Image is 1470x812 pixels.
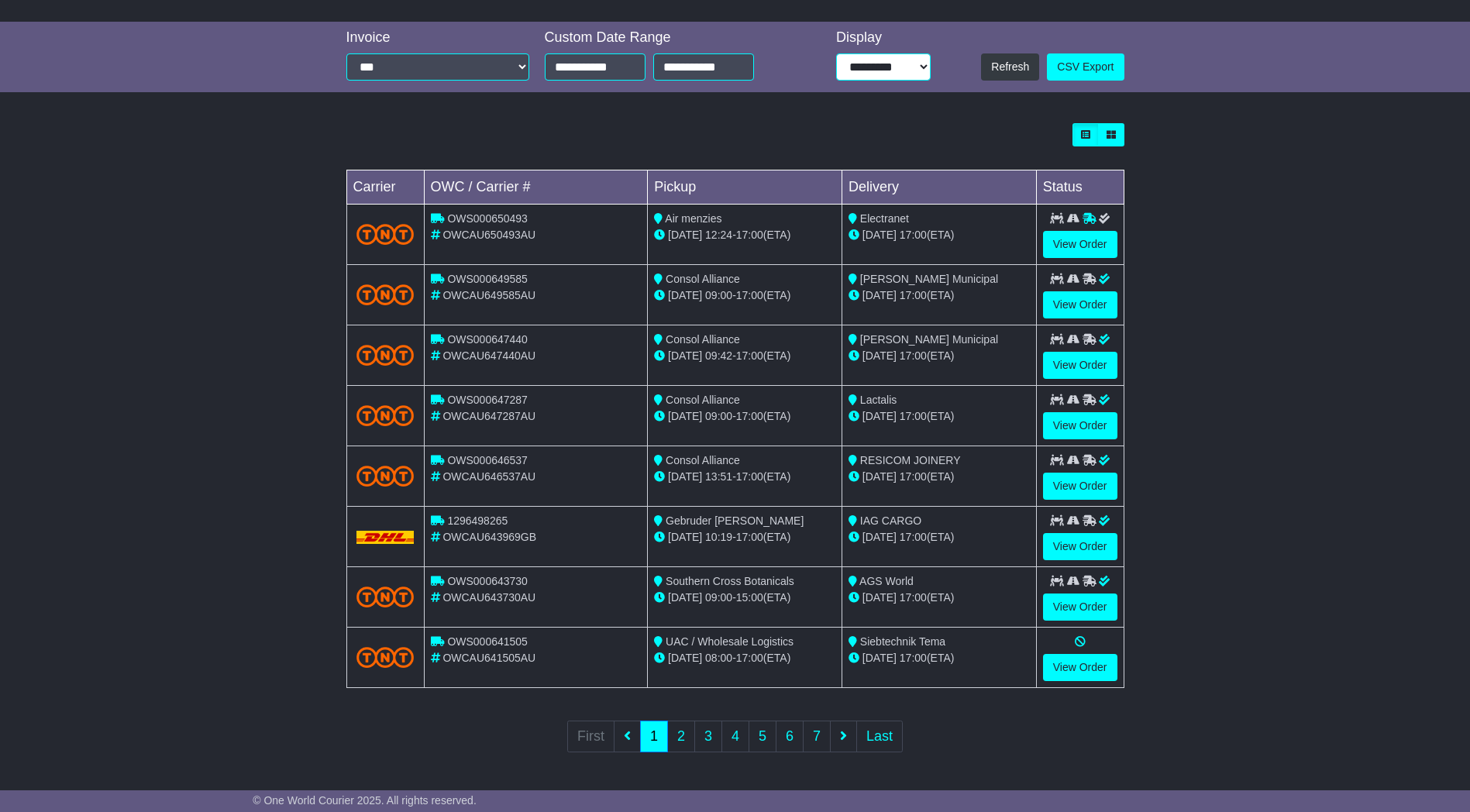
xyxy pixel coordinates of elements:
[666,514,804,527] span: Gebruder [PERSON_NAME]
[862,289,897,301] span: [DATE]
[1043,412,1117,439] a: View Order
[668,652,702,664] span: [DATE]
[442,289,535,301] span: OWCAU649585AU
[253,794,477,807] span: © One World Courier 2025. All rights reserved.
[1047,53,1124,81] a: CSV Export
[447,394,528,406] span: OWS000647287
[648,170,842,205] td: Pickup
[860,212,909,225] span: Electranet
[447,635,528,648] span: OWS000641505
[849,529,1030,545] div: (ETA)
[900,652,927,664] span: 17:00
[862,229,897,241] span: [DATE]
[705,591,732,604] span: 09:00
[442,410,535,422] span: OWCAU647287AU
[442,229,535,241] span: OWCAU650493AU
[900,229,927,241] span: 17:00
[900,591,927,604] span: 17:00
[668,289,702,301] span: [DATE]
[1043,231,1117,258] a: View Order
[666,575,794,587] span: Southern Cross Botanicals
[860,333,998,346] span: [PERSON_NAME] Municipal
[849,227,1030,243] div: (ETA)
[666,273,740,285] span: Consol Alliance
[849,348,1030,364] div: (ETA)
[900,470,927,483] span: 17:00
[849,287,1030,304] div: (ETA)
[668,470,702,483] span: [DATE]
[900,289,927,301] span: 17:00
[356,466,415,487] img: TNT_Domestic.png
[1043,352,1117,379] a: View Order
[356,284,415,305] img: TNT_Domestic.png
[736,410,763,422] span: 17:00
[668,229,702,241] span: [DATE]
[654,529,835,545] div: - (ETA)
[447,212,528,225] span: OWS000650493
[900,349,927,362] span: 17:00
[849,590,1030,606] div: (ETA)
[721,721,749,752] a: 4
[900,531,927,543] span: 17:00
[356,647,415,668] img: TNT_Domestic.png
[356,345,415,366] img: TNT_Domestic.png
[736,531,763,543] span: 17:00
[736,289,763,301] span: 17:00
[666,454,740,466] span: Consol Alliance
[862,349,897,362] span: [DATE]
[356,587,415,607] img: TNT_Domestic.png
[705,531,732,543] span: 10:19
[749,721,776,752] a: 5
[666,394,740,406] span: Consol Alliance
[654,650,835,666] div: - (ETA)
[694,721,722,752] a: 3
[356,405,415,426] img: TNT_Domestic.png
[862,591,897,604] span: [DATE]
[860,394,897,406] span: Lactalis
[849,650,1030,666] div: (ETA)
[447,273,528,285] span: OWS000649585
[665,212,721,225] span: Air menzies
[1043,291,1117,318] a: View Order
[736,591,763,604] span: 15:00
[442,531,536,543] span: OWCAU643969GB
[1043,594,1117,621] a: View Order
[447,514,508,527] span: 1296498265
[862,652,897,664] span: [DATE]
[860,454,961,466] span: RESICOM JOINERY
[705,470,732,483] span: 13:51
[640,721,668,752] a: 1
[705,289,732,301] span: 09:00
[666,635,794,648] span: UAC / Wholesale Logistics
[736,229,763,241] span: 17:00
[860,273,998,285] span: [PERSON_NAME] Municipal
[424,170,648,205] td: OWC / Carrier #
[668,349,702,362] span: [DATE]
[862,531,897,543] span: [DATE]
[442,349,535,362] span: OWCAU647440AU
[346,29,529,46] div: Invoice
[776,721,804,752] a: 6
[654,408,835,425] div: - (ETA)
[668,591,702,604] span: [DATE]
[736,349,763,362] span: 17:00
[705,349,732,362] span: 09:42
[803,721,831,752] a: 7
[1036,170,1124,205] td: Status
[849,408,1030,425] div: (ETA)
[981,53,1039,81] button: Refresh
[836,29,931,46] div: Display
[860,514,921,527] span: IAG CARGO
[862,410,897,422] span: [DATE]
[1043,473,1117,500] a: View Order
[447,575,528,587] span: OWS000643730
[668,531,702,543] span: [DATE]
[736,470,763,483] span: 17:00
[705,652,732,664] span: 08:00
[447,333,528,346] span: OWS000647440
[545,29,794,46] div: Custom Date Range
[666,333,740,346] span: Consol Alliance
[442,591,535,604] span: OWCAU643730AU
[856,721,903,752] a: Last
[654,287,835,304] div: - (ETA)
